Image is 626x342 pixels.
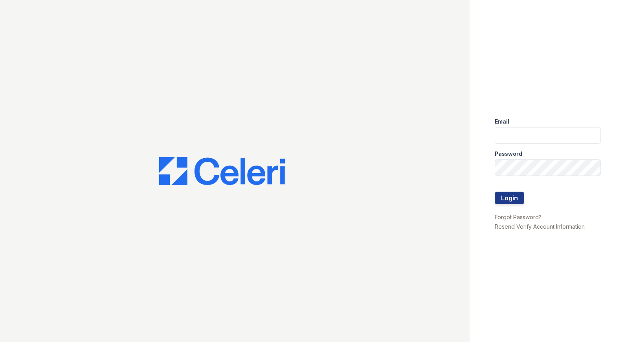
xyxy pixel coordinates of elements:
label: Password [495,150,522,158]
img: CE_Logo_Blue-a8612792a0a2168367f1c8372b55b34899dd931a85d93a1a3d3e32e68fde9ad4.png [159,157,285,185]
a: Forgot Password? [495,214,542,220]
button: Login [495,192,524,204]
a: Resend Verify Account Information [495,223,585,230]
label: Email [495,118,509,126]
